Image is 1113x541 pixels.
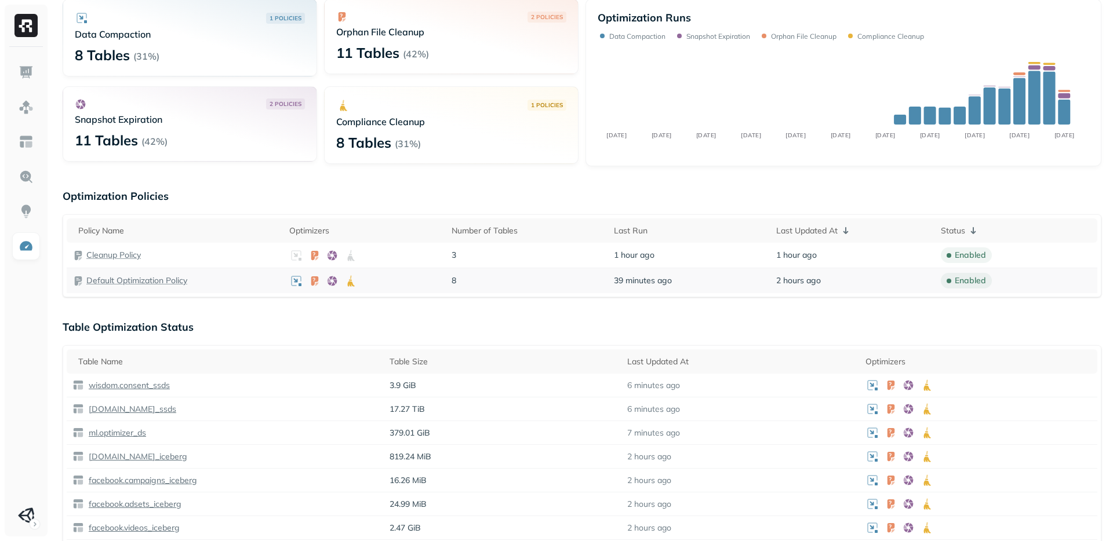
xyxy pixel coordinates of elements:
a: facebook.videos_iceberg [84,522,180,533]
p: facebook.adsets_iceberg [86,499,181,510]
div: Status [941,224,1092,237]
p: Compliance Cleanup [336,116,566,127]
img: table [72,498,84,510]
img: Asset Explorer [19,134,34,149]
span: 2 hours ago [776,275,821,286]
span: 1 hour ago [614,250,654,261]
p: [DOMAIN_NAME]_iceberg [86,451,187,462]
img: table [72,427,84,438]
tspan: [DATE] [741,131,761,139]
p: 24.99 MiB [390,499,616,510]
p: 3 [452,250,602,261]
div: Last Run [614,225,765,236]
span: 1 hour ago [776,250,817,261]
p: 6 minutes ago [627,404,680,415]
p: 8 Tables [336,133,391,152]
p: 11 Tables [75,131,138,149]
p: 1 POLICIES [531,101,563,109]
a: wisdom.consent_ssds [84,380,170,391]
div: Table Name [78,356,378,367]
p: 819.24 MiB [390,451,616,462]
p: 2 POLICIES [531,13,563,21]
img: Unity [18,507,34,524]
div: Optimizers [865,356,1092,367]
p: 7 minutes ago [627,427,680,438]
a: Cleanup Policy [86,250,141,261]
p: 8 [452,275,602,286]
p: Data Compaction [609,32,665,41]
a: [DOMAIN_NAME]_ssds [84,404,176,415]
img: Insights [19,204,34,219]
p: 6 minutes ago [627,380,680,391]
p: 2 hours ago [627,451,671,462]
p: facebook.videos_iceberg [86,522,180,533]
p: 2.47 GiB [390,522,616,533]
p: 1 POLICIES [270,14,301,23]
p: Orphan File Cleanup [336,26,566,38]
tspan: [DATE] [606,131,627,139]
div: Table Size [390,356,616,367]
p: Optimization Policies [63,189,1101,203]
a: ml.optimizer_ds [84,427,146,438]
tspan: [DATE] [1054,131,1075,139]
p: Snapshot Expiration [75,114,305,125]
tspan: [DATE] [875,131,896,139]
p: facebook.campaigns_iceberg [86,475,197,486]
p: 2 hours ago [627,475,671,486]
a: [DOMAIN_NAME]_iceberg [84,451,187,462]
a: facebook.campaigns_iceberg [84,475,197,486]
img: table [72,474,84,486]
p: 3.9 GiB [390,380,616,391]
p: 16.26 MiB [390,475,616,486]
p: 2 hours ago [627,522,671,533]
p: Optimization Runs [598,11,691,24]
a: facebook.adsets_iceberg [84,499,181,510]
span: 39 minutes ago [614,275,672,286]
p: 11 Tables [336,43,399,62]
tspan: [DATE] [785,131,806,139]
img: table [72,522,84,533]
p: [DOMAIN_NAME]_ssds [86,404,176,415]
tspan: [DATE] [696,131,716,139]
p: 17.27 TiB [390,404,616,415]
div: Last Updated At [776,224,929,237]
p: 2 POLICIES [270,100,301,108]
p: wisdom.consent_ssds [86,380,170,391]
img: table [72,403,84,415]
div: Number of Tables [452,225,602,236]
p: 8 Tables [75,46,130,64]
div: Optimizers [289,225,440,236]
img: Optimization [19,239,34,254]
img: table [72,451,84,462]
tspan: [DATE] [1009,131,1030,139]
a: Default Optimization Policy [86,275,187,286]
p: ( 31% ) [133,50,159,62]
p: Table Optimization Status [63,320,1101,334]
tspan: [DATE] [965,131,985,139]
div: Last Updated At [627,356,853,367]
p: Compliance Cleanup [857,32,924,41]
p: enabled [955,250,986,261]
img: Assets [19,100,34,115]
tspan: [DATE] [652,131,672,139]
p: ( 42% ) [141,136,168,147]
p: enabled [955,275,986,286]
tspan: [DATE] [831,131,851,139]
p: 379.01 GiB [390,427,616,438]
img: Ryft [14,14,38,37]
p: ( 31% ) [395,138,421,149]
tspan: [DATE] [920,131,940,139]
img: Dashboard [19,65,34,80]
p: ( 42% ) [403,48,429,60]
p: ml.optimizer_ds [86,427,146,438]
img: Query Explorer [19,169,34,184]
p: Orphan File Cleanup [771,32,836,41]
p: Snapshot Expiration [686,32,750,41]
img: table [72,379,84,391]
div: Policy Name [78,225,278,236]
p: Data Compaction [75,28,305,40]
p: 2 hours ago [627,499,671,510]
